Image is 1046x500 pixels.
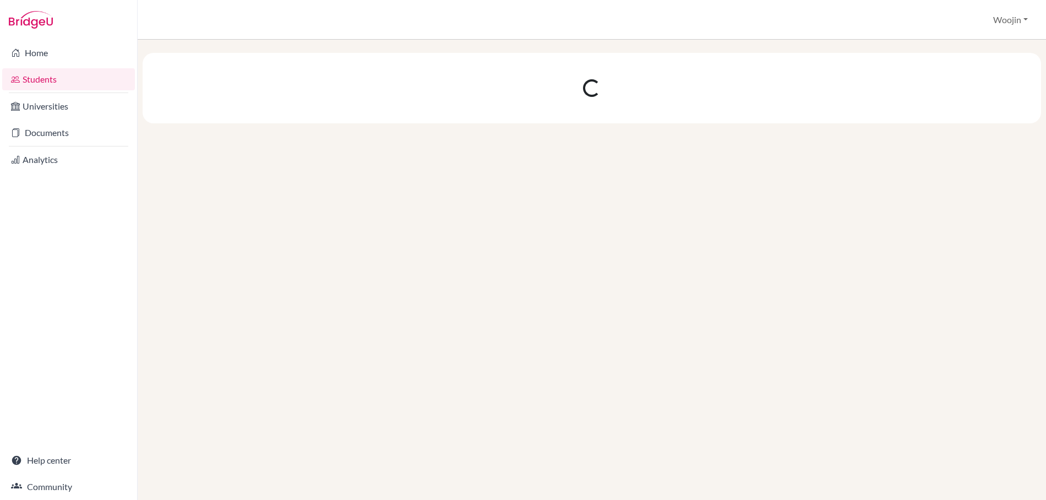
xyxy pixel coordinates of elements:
[2,449,135,471] a: Help center
[2,68,135,90] a: Students
[2,122,135,144] a: Documents
[2,476,135,498] a: Community
[2,149,135,171] a: Analytics
[9,11,53,29] img: Bridge-U
[988,9,1033,30] button: Woojin
[2,42,135,64] a: Home
[2,95,135,117] a: Universities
